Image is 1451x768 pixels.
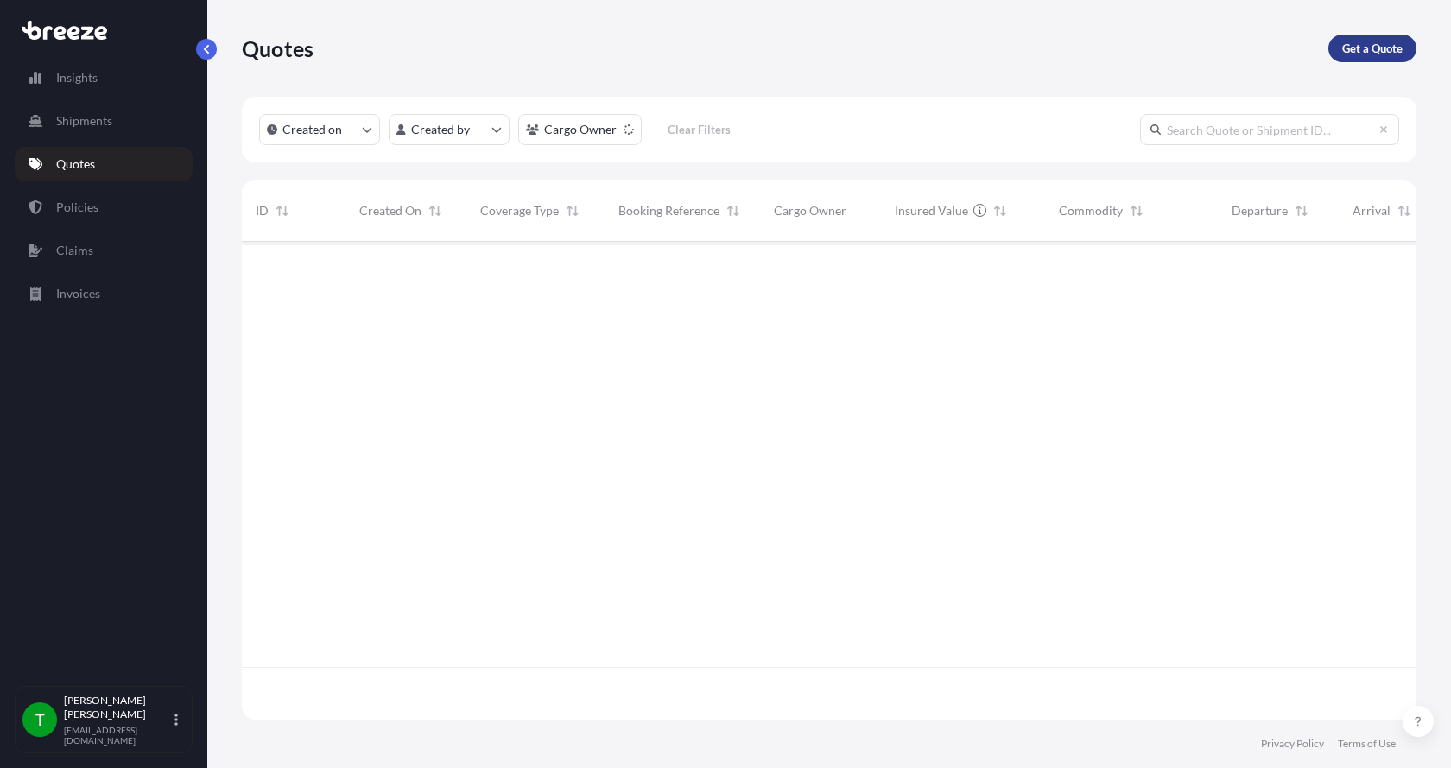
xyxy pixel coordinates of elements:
p: Quotes [56,156,95,173]
button: createdBy Filter options [389,114,510,145]
span: ID [256,202,269,219]
span: Cargo Owner [774,202,846,219]
p: Claims [56,242,93,259]
button: Clear Filters [650,116,747,143]
p: [EMAIL_ADDRESS][DOMAIN_NAME] [64,725,171,746]
button: createdOn Filter options [259,114,380,145]
p: Get a Quote [1342,40,1403,57]
button: Sort [1291,200,1312,221]
button: Sort [990,200,1011,221]
a: Quotes [15,147,193,181]
a: Policies [15,190,193,225]
span: Created On [359,202,421,219]
span: Arrival [1353,202,1391,219]
a: Get a Quote [1328,35,1416,62]
span: Commodity [1059,202,1123,219]
button: Sort [425,200,446,221]
a: Claims [15,233,193,268]
button: Sort [1394,200,1415,221]
input: Search Quote or Shipment ID... [1140,114,1399,145]
p: Clear Filters [668,121,731,138]
button: cargoOwner Filter options [518,114,642,145]
button: Sort [1126,200,1147,221]
a: Privacy Policy [1261,737,1324,751]
button: Sort [723,200,744,221]
span: Insured Value [895,202,968,219]
span: Coverage Type [480,202,559,219]
p: Created on [282,121,342,138]
p: Policies [56,199,98,216]
p: Quotes [242,35,314,62]
p: Insights [56,69,98,86]
p: Cargo Owner [544,121,617,138]
span: Booking Reference [618,202,719,219]
p: Invoices [56,285,100,302]
span: T [35,711,45,728]
a: Invoices [15,276,193,311]
a: Insights [15,60,193,95]
p: Shipments [56,112,112,130]
a: Terms of Use [1338,737,1396,751]
span: Departure [1232,202,1288,219]
button: Sort [562,200,583,221]
p: Created by [411,121,470,138]
p: [PERSON_NAME] [PERSON_NAME] [64,694,171,721]
button: Sort [272,200,293,221]
a: Shipments [15,104,193,138]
